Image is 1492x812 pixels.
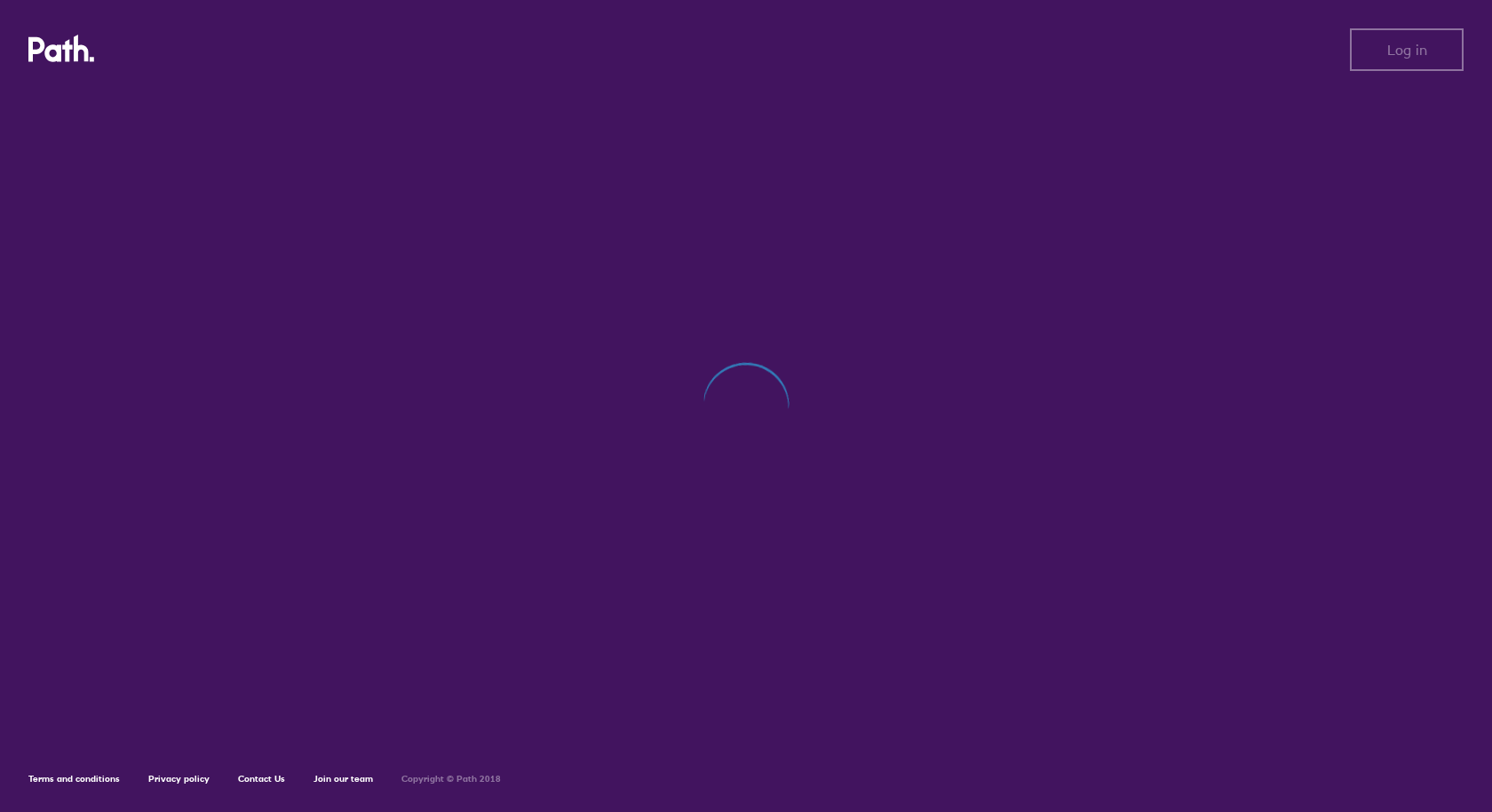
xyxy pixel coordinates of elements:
span: Log in [1387,42,1427,58]
a: Contact Us [238,773,285,784]
a: Terms and conditions [28,773,120,784]
a: Join our team [313,773,373,784]
h6: Copyright © Path 2018 [401,774,501,784]
button: Log in [1350,28,1464,71]
a: Privacy policy [148,773,210,784]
